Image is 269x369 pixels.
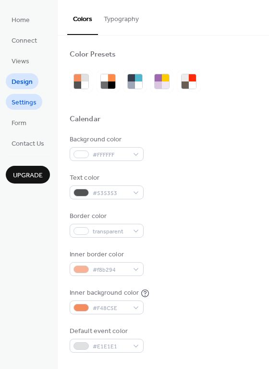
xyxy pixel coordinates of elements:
[70,250,142,260] div: Inner border color
[6,166,50,184] button: Upgrade
[93,150,128,160] span: #FFFFFF
[70,288,139,298] div: Inner background color
[93,188,128,198] span: #535353
[70,326,142,336] div: Default event color
[93,265,128,275] span: #f8b294
[93,303,128,313] span: #F48C5E
[12,36,37,46] span: Connect
[70,50,116,60] div: Color Presets
[70,115,100,125] div: Calendar
[70,173,142,183] div: Text color
[6,53,35,69] a: Views
[6,94,42,110] a: Settings
[13,171,43,181] span: Upgrade
[12,118,26,128] span: Form
[93,342,128,352] span: #E1E1E1
[12,15,30,25] span: Home
[12,77,33,87] span: Design
[93,227,128,237] span: transparent
[6,73,38,89] a: Design
[12,139,44,149] span: Contact Us
[12,98,37,108] span: Settings
[6,32,43,48] a: Connect
[6,115,32,130] a: Form
[70,211,142,221] div: Border color
[70,135,142,145] div: Background color
[12,57,29,67] span: Views
[6,12,36,27] a: Home
[6,135,50,151] a: Contact Us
